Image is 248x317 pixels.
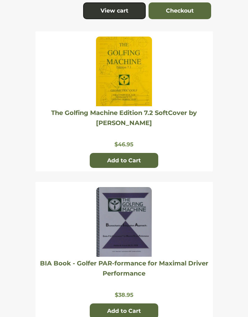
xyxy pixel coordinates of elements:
button: Add to Cart [90,153,158,168]
img: The Golfing Machine Edition 7.2 SoftCover by Homer Kelley [96,37,152,106]
a: The Golfing Machine Edition 7.2 SoftCover by [PERSON_NAME] [51,109,197,127]
a: Checkout [149,2,211,19]
p: $46.95 [39,141,209,148]
p: $38.95 [39,292,209,298]
img: BIA Book - Golfer PAR-formance for Maximal Driver Performance [96,187,152,257]
a: BIA Book - Golfer PAR-formance for Maximal Driver Performance [40,260,208,277]
a: View cart [83,2,146,19]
